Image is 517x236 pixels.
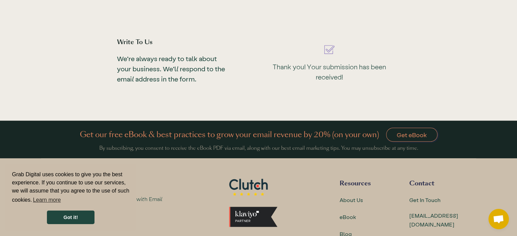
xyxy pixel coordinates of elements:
div: By subscribing, you consent to receive the eBook PDF via email, along with our best email marketi... [44,144,473,152]
div: Thank you! Your submission has been received! [265,61,394,82]
a: [EMAIL_ADDRESS][DOMAIN_NAME] [409,211,468,229]
div: Email Form success [259,38,400,95]
a: Get eBook [386,128,437,142]
h4: Get our free eBook & best practices to grow your email revenue by 20% (on your own) [80,129,386,141]
a: eBook [340,213,356,221]
a: dismiss cookie message [47,211,94,224]
a: Get In Touch [409,196,441,204]
img: We are rated on Clutch.co [229,179,268,207]
img: Your message has been received. We'll respond to you shortly! [324,44,334,55]
div: Open chat [488,209,509,229]
a: learn more about cookies [32,195,62,205]
div: Write to Us [117,38,227,47]
div: Contact [409,179,468,187]
h3: We're always ready to talk about your business. We'll respond to the email address in the form. [117,53,227,84]
a: About Us [340,196,363,204]
div: cookieconsent [5,164,136,231]
span: Grab Digital uses cookies to give you the best experience. If you continue to use our services, w... [12,170,130,205]
div: Resources [340,179,392,187]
